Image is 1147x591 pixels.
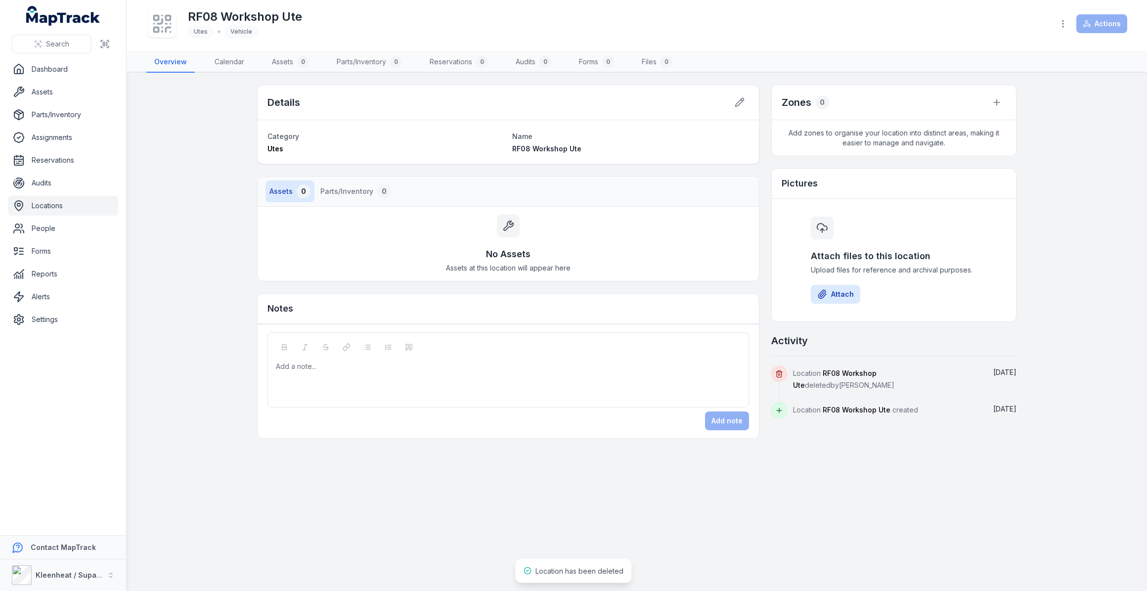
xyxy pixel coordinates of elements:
a: Reservations [8,150,118,170]
a: Reports [8,264,118,284]
h2: Activity [771,334,808,348]
span: RF08 Workshop Ute [823,406,890,414]
time: 23/09/2025, 8:57:22 am [993,368,1016,376]
h1: RF08 Workshop Ute [188,9,302,25]
span: Utes [194,28,208,35]
h3: Attach files to this location [811,249,977,263]
h3: Notes [267,302,293,316]
h3: Pictures [782,177,818,190]
a: People [8,219,118,238]
div: 0 [390,56,402,68]
a: Parts/Inventory0 [329,52,410,73]
strong: Contact MapTrack [31,543,96,551]
a: Alerts [8,287,118,307]
button: Attach [811,285,860,304]
a: Forms [8,241,118,261]
a: Calendar [207,52,252,73]
span: [DATE] [993,368,1016,376]
a: Audits0 [508,52,559,73]
span: RF08 Workshop Ute [793,369,877,389]
a: Assets [8,82,118,102]
button: Search [12,35,91,53]
strong: Kleenheat / Supagas [36,571,109,579]
div: Vehicle [224,25,258,39]
a: Overview [146,52,195,73]
a: Parts/Inventory [8,105,118,125]
a: Assets0 [264,52,317,73]
span: [DATE] [993,405,1016,413]
a: Forms0 [571,52,622,73]
div: 0 [377,184,391,198]
span: Location has been deleted [535,567,623,575]
button: Parts/Inventory0 [316,181,395,202]
span: Search [46,39,69,49]
a: MapTrack [26,6,100,26]
time: 11/10/2024, 10:53:17 am [993,405,1016,413]
div: 0 [539,56,551,68]
a: Files0 [634,52,680,73]
h3: No Assets [486,247,530,261]
span: Location created [793,406,918,414]
span: RF08 Workshop Ute [512,144,581,153]
a: Dashboard [8,59,118,79]
div: 0 [476,56,488,68]
span: Category [267,132,299,140]
span: Upload files for reference and archival purposes. [811,265,977,275]
a: Reservations0 [422,52,496,73]
h2: Zones [782,95,811,109]
div: 0 [297,56,309,68]
span: Location deleted by [PERSON_NAME] [793,369,894,389]
a: Locations [8,196,118,216]
h2: Details [267,95,300,109]
div: 0 [815,95,829,109]
div: 0 [297,184,310,198]
span: Utes [267,144,283,153]
span: Name [512,132,532,140]
div: 0 [661,56,672,68]
div: 0 [602,56,614,68]
a: Audits [8,173,118,193]
a: Settings [8,310,118,329]
button: Assets0 [265,181,314,202]
span: Assets at this location will appear here [446,263,571,273]
span: Add zones to organise your location into distinct areas, making it easier to manage and navigate. [772,120,1016,156]
a: Assignments [8,128,118,147]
